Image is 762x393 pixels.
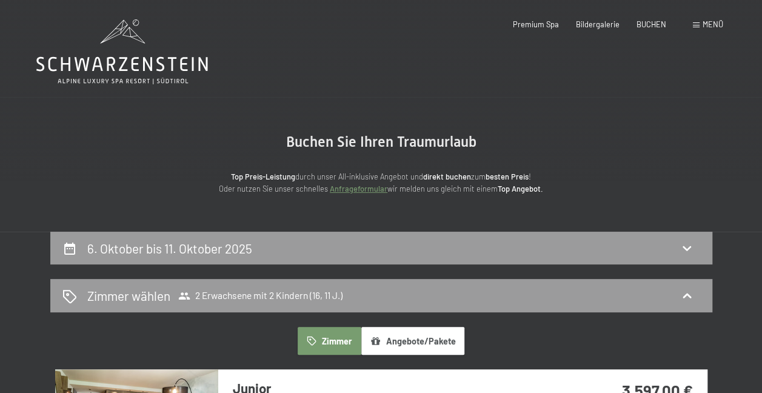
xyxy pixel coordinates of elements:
span: Einwilligung Marketing* [264,225,364,237]
h2: Zimmer wählen [87,287,170,304]
span: 2 Erwachsene mit 2 Kindern (16, 11 J.) [178,290,343,302]
h2: 6. Oktober bis 11. Oktober 2025 [87,241,252,256]
button: Zimmer [298,327,361,355]
strong: Top Angebot. [498,184,543,193]
button: Angebote/Pakete [361,327,464,355]
strong: Top Preis-Leistung [231,172,295,181]
a: Premium Spa [513,19,559,29]
a: Anfrageformular [330,184,387,193]
a: Bildergalerie [576,19,620,29]
span: Buchen Sie Ihren Traumurlaub [286,133,476,150]
span: Menü [703,19,723,29]
a: BUCHEN [637,19,666,29]
p: durch unser All-inklusive Angebot und zum ! Oder nutzen Sie unser schnelles wir melden uns gleich... [139,170,624,195]
strong: besten Preis [486,172,529,181]
strong: direkt buchen [423,172,471,181]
